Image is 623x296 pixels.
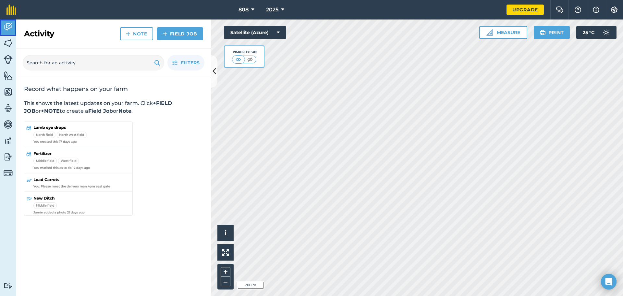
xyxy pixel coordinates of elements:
[4,169,13,178] img: svg+xml;base64,PD94bWwgdmVyc2lvbj0iMS4wIiBlbmNvZGluZz0idXRmLTgiPz4KPCEtLSBHZW5lcmF0b3I6IEFkb2JlIE...
[232,49,257,55] div: Visibility: On
[222,249,229,256] img: Four arrows, one pointing top left, one top right, one bottom right and the last bottom left
[120,27,153,40] a: Note
[221,277,230,286] button: –
[593,6,599,14] img: svg+xml;base64,PHN2ZyB4bWxucz0iaHR0cDovL3d3dy53My5vcmcvMjAwMC9zdmciIHdpZHRoPSIxNyIgaGVpZ2h0PSIxNy...
[576,26,617,39] button: 25 °C
[23,55,164,71] input: Search for an activity
[556,6,564,13] img: Two speech bubbles overlapping with the left bubble in the forefront
[126,30,130,38] img: svg+xml;base64,PHN2ZyB4bWxucz0iaHR0cDovL3d3dy53My5vcmcvMjAwMC9zdmciIHdpZHRoPSIxNCIgaGVpZ2h0PSIyNC...
[88,108,113,114] strong: Field Job
[181,59,200,66] span: Filters
[583,26,594,39] span: 25 ° C
[221,267,230,277] button: +
[234,56,242,63] img: svg+xml;base64,PHN2ZyB4bWxucz0iaHR0cDovL3d3dy53My5vcmcvMjAwMC9zdmciIHdpZHRoPSI1MCIgaGVpZ2h0PSI0MC...
[154,59,160,67] img: svg+xml;base64,PHN2ZyB4bWxucz0iaHR0cDovL3d3dy53My5vcmcvMjAwMC9zdmciIHdpZHRoPSIxOSIgaGVpZ2h0PSIyNC...
[4,136,13,146] img: svg+xml;base64,PD94bWwgdmVyc2lvbj0iMS4wIiBlbmNvZGluZz0idXRmLTgiPz4KPCEtLSBHZW5lcmF0b3I6IEFkb2JlIE...
[163,30,167,38] img: svg+xml;base64,PHN2ZyB4bWxucz0iaHR0cDovL3d3dy53My5vcmcvMjAwMC9zdmciIHdpZHRoPSIxNCIgaGVpZ2h0PSIyNC...
[167,55,204,71] button: Filters
[534,26,570,39] button: Print
[4,55,13,64] img: svg+xml;base64,PD94bWwgdmVyc2lvbj0iMS4wIiBlbmNvZGluZz0idXRmLTgiPz4KPCEtLSBHZW5lcmF0b3I6IEFkb2JlIE...
[225,229,226,237] span: i
[4,22,13,32] img: svg+xml;base64,PD94bWwgdmVyc2lvbj0iMS4wIiBlbmNvZGluZz0idXRmLTgiPz4KPCEtLSBHZW5lcmF0b3I6IEFkb2JlIE...
[600,26,613,39] img: svg+xml;base64,PD94bWwgdmVyc2lvbj0iMS4wIiBlbmNvZGluZz0idXRmLTgiPz4KPCEtLSBHZW5lcmF0b3I6IEFkb2JlIE...
[266,6,278,14] span: 2025
[246,56,254,63] img: svg+xml;base64,PHN2ZyB4bWxucz0iaHR0cDovL3d3dy53My5vcmcvMjAwMC9zdmciIHdpZHRoPSI1MCIgaGVpZ2h0PSI0MC...
[479,26,527,39] button: Measure
[41,108,60,114] strong: +NOTE
[224,26,286,39] button: Satellite (Azure)
[4,152,13,162] img: svg+xml;base64,PD94bWwgdmVyc2lvbj0iMS4wIiBlbmNvZGluZz0idXRmLTgiPz4KPCEtLSBHZW5lcmF0b3I6IEFkb2JlIE...
[238,6,249,14] span: 808
[118,108,131,114] strong: Note
[486,29,493,36] img: Ruler icon
[4,87,13,97] img: svg+xml;base64,PHN2ZyB4bWxucz0iaHR0cDovL3d3dy53My5vcmcvMjAwMC9zdmciIHdpZHRoPSI1NiIgaGVpZ2h0PSI2MC...
[4,71,13,81] img: svg+xml;base64,PHN2ZyB4bWxucz0iaHR0cDovL3d3dy53My5vcmcvMjAwMC9zdmciIHdpZHRoPSI1NiIgaGVpZ2h0PSI2MC...
[24,99,203,115] p: This shows the latest updates on your farm. Click or to create a or .
[4,38,13,48] img: svg+xml;base64,PHN2ZyB4bWxucz0iaHR0cDovL3d3dy53My5vcmcvMjAwMC9zdmciIHdpZHRoPSI1NiIgaGVpZ2h0PSI2MC...
[4,283,13,289] img: svg+xml;base64,PD94bWwgdmVyc2lvbj0iMS4wIiBlbmNvZGluZz0idXRmLTgiPz4KPCEtLSBHZW5lcmF0b3I6IEFkb2JlIE...
[24,85,203,93] h2: Record what happens on your farm
[157,27,203,40] a: Field Job
[507,5,544,15] a: Upgrade
[540,29,546,36] img: svg+xml;base64,PHN2ZyB4bWxucz0iaHR0cDovL3d3dy53My5vcmcvMjAwMC9zdmciIHdpZHRoPSIxOSIgaGVpZ2h0PSIyNC...
[4,120,13,129] img: svg+xml;base64,PD94bWwgdmVyc2lvbj0iMS4wIiBlbmNvZGluZz0idXRmLTgiPz4KPCEtLSBHZW5lcmF0b3I6IEFkb2JlIE...
[601,274,617,290] div: Open Intercom Messenger
[610,6,618,13] img: A cog icon
[4,103,13,113] img: svg+xml;base64,PD94bWwgdmVyc2lvbj0iMS4wIiBlbmNvZGluZz0idXRmLTgiPz4KPCEtLSBHZW5lcmF0b3I6IEFkb2JlIE...
[574,6,582,13] img: A question mark icon
[217,225,234,241] button: i
[24,29,54,39] h2: Activity
[6,5,16,15] img: fieldmargin Logo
